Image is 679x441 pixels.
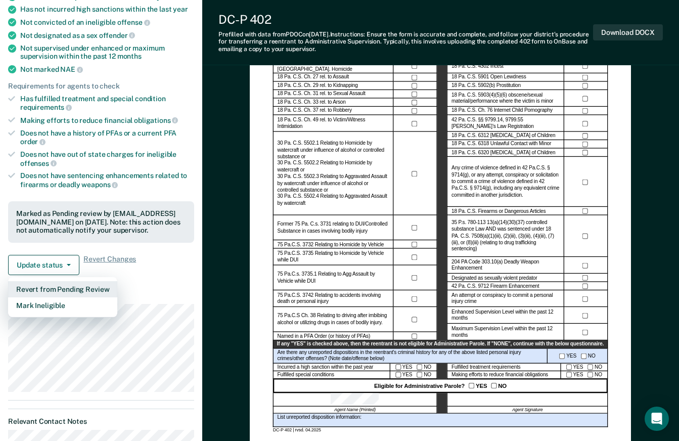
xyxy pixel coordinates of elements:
[20,18,194,27] div: Not convicted of an ineligible
[451,275,537,281] label: Designated as sexually violent predator
[20,103,72,111] span: requirements
[273,427,608,433] div: DC-P 402 | rvsd. 04.2025
[173,5,188,13] span: year
[451,326,560,339] label: Maximum Supervision Level within the past 12 months
[278,82,358,89] label: 18 Pa. C.S. Ch. 29 rel. to Kidnapping
[8,82,194,91] div: Requirements for agents to check
[278,60,389,73] label: 18 Pa. C.S. Ch. 25 relating to [GEOGRAPHIC_DATA]. Homicide
[60,65,82,73] span: NAE
[451,309,560,322] label: Enhanced Supervision Level within the past 12 months
[447,407,608,414] div: Agent Signature
[451,92,560,105] label: 18 Pa. C.S. 5903(4)(5)(6) obscene/sexual material/performance where the victim is minor
[117,18,150,26] span: offense
[20,159,57,167] span: offenses
[451,133,555,139] label: 18 Pa. C.S. 6312 [MEDICAL_DATA] of Children
[278,221,389,234] label: Former 75 Pa. C.s. 3731 relating to DUI/Controlled Substance in cases involving bodily injury
[20,171,194,189] div: Does not have sentencing enhancements related to firearms or deadly
[451,149,555,156] label: 18 Pa. C.S. 6320 [MEDICAL_DATA] of Children
[593,24,663,41] button: Download DOCX
[278,292,389,305] label: 75 Pa.C.S. 3742 Relating to accidents involving death or personal injury
[278,333,371,340] label: Named in a PFA Order (or history of PFAs)
[278,272,389,285] label: 75 Pa.C.s. 3735.1 Relating to Agg Assault by Vehicle while DUI
[451,82,521,89] label: 18 Pa. C.S. 5902(b) Prostitution
[390,363,437,371] div: YES NO
[16,209,186,235] div: Marked as Pending review by [EMAIL_ADDRESS][DOMAIN_NAME] on [DATE]. Note: this action does not au...
[451,63,504,69] label: 18 Pa. C.S. 4302 Incest
[20,150,194,167] div: Does not have out of state charges for ineligible
[451,117,560,130] label: 42 Pa. C.S. §§ 9799.14, 9799.55 [PERSON_NAME]’s Law Registration
[273,348,548,363] div: Are there any unreported dispositions in the reentrant's criminal history for any of the above li...
[451,259,560,272] label: 204 PA Code 303.10(a) Deadly Weapon Enhancement
[20,95,194,112] div: Has fulfilled treatment and special condition
[278,250,389,263] label: 75 Pa.C.S. 3735 Relating to Homicide by Vehicle while DUI
[447,371,561,379] div: Making efforts to reduce financial obligations
[273,341,608,349] div: If any "YES" is checked above, then the reentrant is not eligible for Administrative Parole. If "...
[8,281,117,297] button: Revert from Pending Review
[451,283,539,290] label: 42 Pa. C.S. 9712 Firearm Enhancement
[117,52,142,60] span: months
[20,44,194,61] div: Not supervised under enhanced or maximum supervision within the past 12
[273,407,437,414] div: Agent Name (Printed)
[218,31,593,53] div: Prefilled with data from PDOC on [DATE] . Instructions: Ensure the form is accurate and complete,...
[278,99,346,106] label: 18 Pa. C.S. Ch. 33 rel. to Arson
[8,417,194,426] dt: Relevant Contact Notes
[451,165,560,199] label: Any crime of violence defined in 42 Pa.C.S. § 9714(g), or any attempt, conspiracy or solicitation...
[645,407,669,431] div: Open Intercom Messenger
[561,371,608,379] div: YES NO
[8,297,117,314] button: Mark Ineligible
[390,371,437,379] div: YES NO
[278,108,352,114] label: 18 Pa. C.S. Ch. 37 rel. to Robbery
[218,12,593,27] div: DC-P 402
[273,414,608,427] div: List unreported disposition information:
[278,140,389,207] label: 30 Pa. C.S. 5502.1 Relating to Homicide by watercraft under influence of alcohol or controlled su...
[278,241,384,248] label: 75 Pa.C.S. 3732 Relating to Homicide by Vehicle
[447,363,561,371] div: Fulfilled treatment requirements
[20,5,194,14] div: Has not incurred high sanctions within the last
[451,292,560,305] label: An attempt or conspiracy to commit a personal injury crime
[83,255,136,275] span: Revert Changes
[273,371,390,379] div: Fulfilled special conditions
[134,116,178,124] span: obligations
[451,108,553,114] label: 18 Pa. C.S. Ch. 76 Internet Child Pornography
[548,348,608,363] div: YES NO
[20,65,194,74] div: Not marked
[20,129,194,146] div: Does not have a history of PFAs or a current PFA order
[561,363,608,371] div: YES NO
[20,31,194,40] div: Not designated as a sex
[273,363,390,371] div: Incurred a high sanction within the past year
[451,141,551,148] label: 18 Pa. C.S. 6318 Unlawful Contact with Minor
[278,117,389,130] label: 18 Pa. C.S. Ch. 49 rel. to Victim/Witness Intimidation
[8,255,79,275] button: Update status
[99,31,135,39] span: offender
[278,313,389,326] label: 75 Pa.C.S Ch. 38 Relating to driving after imbibing alcohol or utilizing drugs in cases of bodily...
[273,379,608,393] div: Eligible for Administrative Parole? YES NO
[451,208,546,214] label: 18 Pa. C.S. Firearms or Dangerous Articles
[20,116,194,125] div: Making efforts to reduce financial
[451,74,526,81] label: 18 Pa. C.S. 5901 Open Lewdness
[81,181,118,189] span: weapons
[278,74,349,81] label: 18 Pa. C.S. Ch. 27 rel. to Assault
[451,219,560,253] label: 35 P.s. 780-113 13(a)(14)(30)(37) controlled substance Law AND was sentenced under 18 PA. C.S. 75...
[278,91,366,98] label: 18 Pa. C.S. Ch. 31 rel. to Sexual Assault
